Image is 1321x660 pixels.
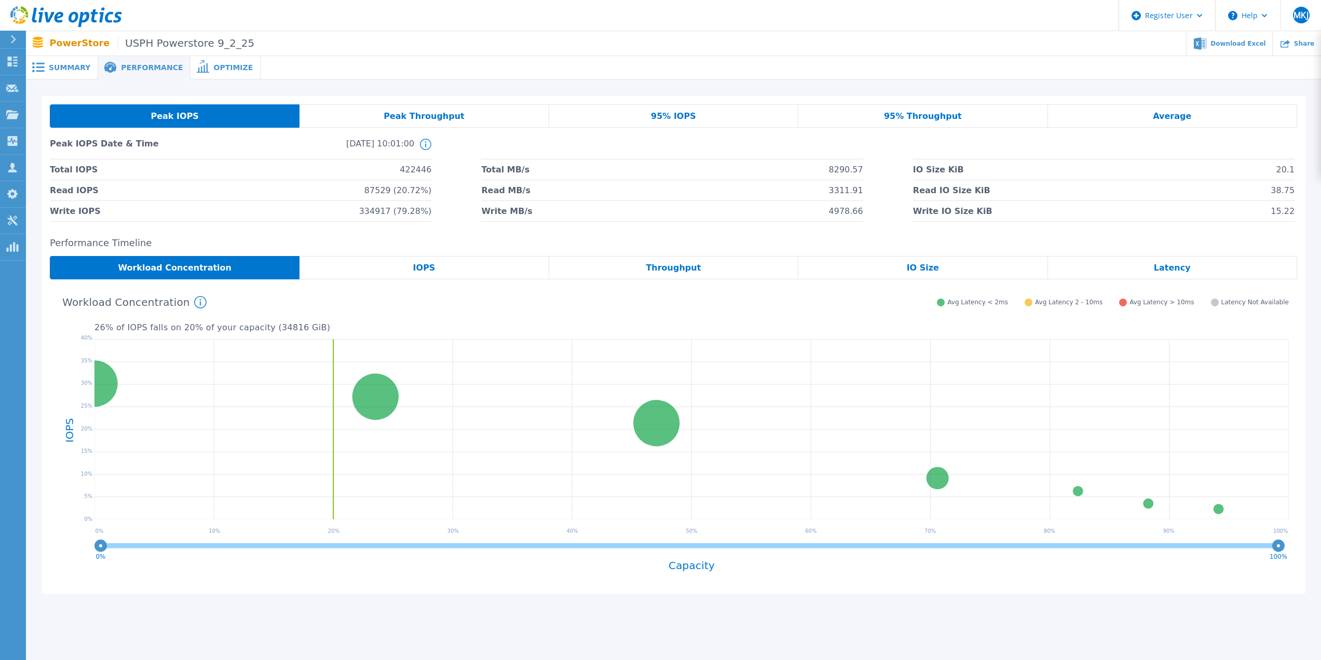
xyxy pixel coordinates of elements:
[646,264,701,272] span: Throughput
[907,264,939,272] span: IO Size
[481,159,529,180] span: Total MB/s
[384,112,465,120] span: Peak Throughput
[1221,299,1289,306] span: Latency Not Available
[829,201,863,221] span: 4978.66
[50,37,255,49] p: PowerStore
[884,112,962,120] span: 95% Throughput
[1035,299,1102,306] span: Avg Latency 2 - 10ms
[1129,299,1194,306] span: Avg Latency > 10ms
[913,159,964,180] span: IO Size KiB
[924,528,936,534] text: 70 %
[118,37,254,49] span: USPH Powerstore 9_2_25
[84,516,92,522] text: 0%
[81,471,92,477] text: 10%
[213,64,253,71] span: Optimize
[481,201,532,221] span: Write MB/s
[81,357,92,363] text: 35%
[50,238,1297,249] h2: Performance Timeline
[62,296,207,308] h4: Workload Concentration
[1271,180,1295,200] span: 38.75
[64,391,75,469] h4: IOPS
[829,180,863,200] span: 3311.91
[96,553,106,560] text: 0%
[829,159,863,180] span: 8290.57
[50,180,99,200] span: Read IOPS
[1273,528,1288,534] text: 100 %
[413,264,435,272] span: IOPS
[50,139,232,159] span: Peak IOPS Date & Time
[81,335,92,341] text: 40%
[1044,528,1055,534] text: 80 %
[913,180,990,200] span: Read IO Size KiB
[805,528,816,534] text: 60 %
[567,528,578,534] text: 40 %
[121,64,183,71] span: Performance
[364,180,431,200] span: 87529 (20.72%)
[686,528,697,534] text: 50 %
[118,264,231,272] span: Workload Concentration
[947,299,1008,306] span: Avg Latency < 2ms
[50,201,101,221] span: Write IOPS
[94,560,1289,572] h4: Capacity
[1276,159,1295,180] span: 20.1
[50,159,98,180] span: Total IOPS
[84,493,92,499] text: 5%
[209,528,220,534] text: 10 %
[400,159,431,180] span: 422446
[49,64,90,71] span: Summary
[651,112,696,120] span: 95% IOPS
[94,323,1289,332] p: 26 % of IOPS falls on 20 % of your capacity ( 34816 GiB )
[1153,112,1191,120] span: Average
[359,201,432,221] span: 334917 (79.28%)
[232,139,414,159] span: [DATE] 10:01:00
[81,380,92,386] text: 30%
[1294,41,1314,47] span: Share
[1163,528,1175,534] text: 90 %
[481,180,530,200] span: Read MB/s
[151,112,198,120] span: Peak IOPS
[1271,201,1295,221] span: 15.22
[328,528,339,534] text: 20 %
[913,201,992,221] span: Write IO Size KiB
[1210,41,1265,47] span: Download Excel
[1270,553,1287,560] text: 100%
[1154,264,1191,272] span: Latency
[96,528,104,534] text: 0 %
[447,528,459,534] text: 30 %
[1293,11,1308,19] span: MKJ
